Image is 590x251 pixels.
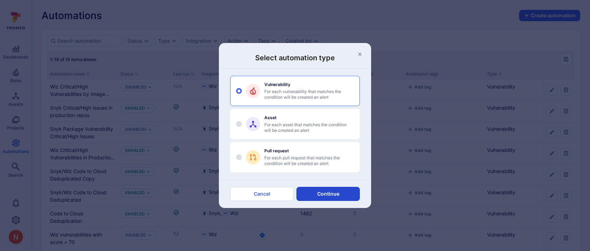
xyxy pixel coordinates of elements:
div: select automation type [230,76,360,172]
span: Asset [264,115,354,120]
span: Vulnerability [264,82,354,87]
span: For each asset that matches the condition will be created an alert [264,122,354,133]
button: Cancel [230,187,294,201]
label: option Asset [230,109,360,139]
h3: Select automation type [230,53,360,63]
span: For each pull request that matches the condition will be created an alert [264,155,354,166]
label: option Pull request [230,142,360,172]
span: Pull request [264,148,354,153]
button: Continue [296,187,360,201]
label: option Vulnerability [230,76,360,106]
span: For each vulnerability that matches the condition will be created an alert [264,89,354,100]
